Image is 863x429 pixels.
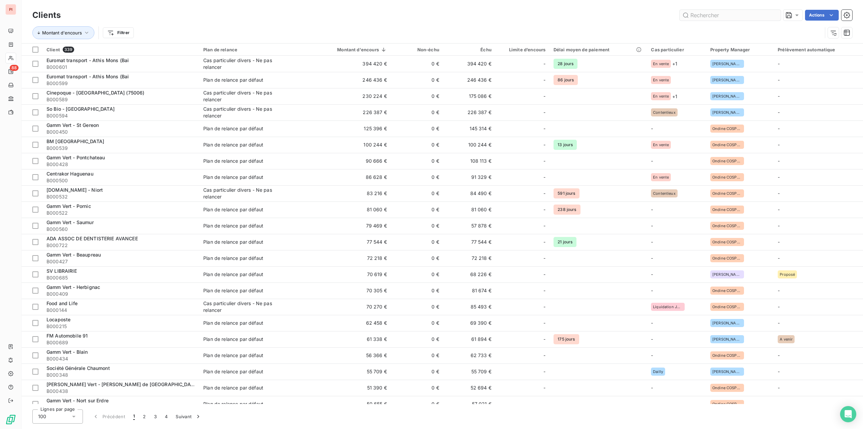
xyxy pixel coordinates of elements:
[443,396,496,412] td: 57 021 €
[47,258,195,265] span: B000427
[311,72,391,88] td: 246 436 €
[139,409,150,424] button: 2
[443,153,496,169] td: 108 113 €
[47,90,145,96] span: Cinepoque - [GEOGRAPHIC_DATA] (75006)
[443,72,496,88] td: 246 436 €
[311,169,391,185] td: 86 628 €
[443,88,496,104] td: 175 086 €
[443,250,496,266] td: 72 218 €
[443,202,496,218] td: 81 060 €
[651,401,653,407] span: -
[150,409,161,424] button: 3
[311,396,391,412] td: 50 655 €
[778,320,780,326] span: -
[47,64,195,71] span: B000601
[311,185,391,202] td: 83 216 €
[47,138,104,144] span: BM [GEOGRAPHIC_DATA]
[712,321,742,325] span: [PERSON_NAME]
[778,304,780,310] span: -
[47,323,195,330] span: B000215
[543,222,545,229] span: -
[47,333,88,339] span: FM Automobile 91
[543,239,545,245] span: -
[443,218,496,234] td: 57 878 €
[203,106,288,119] div: Cas particulier divers - Ne pas relancer
[653,62,669,66] span: En vente
[543,125,545,132] span: -
[47,339,195,346] span: B000689
[47,355,195,362] span: B000434
[47,74,129,79] span: Euromat transport - Athis Mons (Bai
[653,191,676,195] span: Contentieux
[712,402,742,406] span: Ondine COSPEREC
[203,125,263,132] div: Plan de relance par défaut
[311,266,391,283] td: 70 619 €
[391,380,443,396] td: 0 €
[712,272,742,276] span: [PERSON_NAME]
[651,158,653,164] span: -
[653,78,669,82] span: En vente
[554,59,577,69] span: 28 jours
[391,315,443,331] td: 0 €
[443,347,496,364] td: 62 733 €
[778,47,859,52] div: Prélèvement automatique
[38,413,46,420] span: 100
[653,175,669,179] span: En vente
[47,57,129,63] span: Euromat transport - Athis Mons (Bai
[651,352,653,358] span: -
[554,205,580,215] span: 238 jours
[680,10,781,21] input: Rechercher
[391,234,443,250] td: 0 €
[443,234,496,250] td: 77 544 €
[712,159,742,163] span: Ondine COSPEREC
[311,104,391,120] td: 226 387 €
[88,409,129,424] button: Précédent
[543,60,545,67] span: -
[543,320,545,326] span: -
[391,120,443,137] td: 0 €
[47,242,195,249] span: B000722
[778,288,780,293] span: -
[391,364,443,380] td: 0 €
[780,337,793,341] span: A venir
[10,65,19,71] span: 88
[47,187,103,193] span: [DOMAIN_NAME] - Niort
[315,47,387,52] div: Montant d'encours
[554,140,577,150] span: 13 jours
[651,255,653,261] span: -
[653,110,676,114] span: Contentieux
[47,203,91,209] span: Gamm Vert - Pornic
[778,369,780,374] span: -
[311,120,391,137] td: 125 396 €
[203,320,263,326] div: Plan de relance par défaut
[712,127,742,131] span: Ondine COSPEREC
[712,94,742,98] span: [PERSON_NAME]
[203,158,263,164] div: Plan de relance par défaut
[554,47,643,52] div: Délai moyen de paiement
[780,272,795,276] span: Proposé
[712,353,742,357] span: Ondine COSPEREC
[311,88,391,104] td: 230 224 €
[311,380,391,396] td: 51 390 €
[443,185,496,202] td: 84 490 €
[443,169,496,185] td: 91 329 €
[443,364,496,380] td: 55 709 €
[129,409,139,424] button: 1
[443,299,496,315] td: 85 493 €
[554,75,578,85] span: 86 jours
[311,153,391,169] td: 90 666 €
[778,126,780,131] span: -
[653,94,669,98] span: En vente
[47,210,195,216] span: B000522
[840,406,856,422] div: Open Intercom Messenger
[778,109,780,115] span: -
[672,60,677,67] span: + 1
[42,30,82,35] span: Montant d'encours
[311,137,391,153] td: 100 244 €
[543,93,545,100] span: -
[203,271,263,278] div: Plan de relance par défaut
[203,206,263,213] div: Plan de relance par défaut
[47,145,195,152] span: B000539
[778,352,780,358] span: -
[805,10,839,21] button: Actions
